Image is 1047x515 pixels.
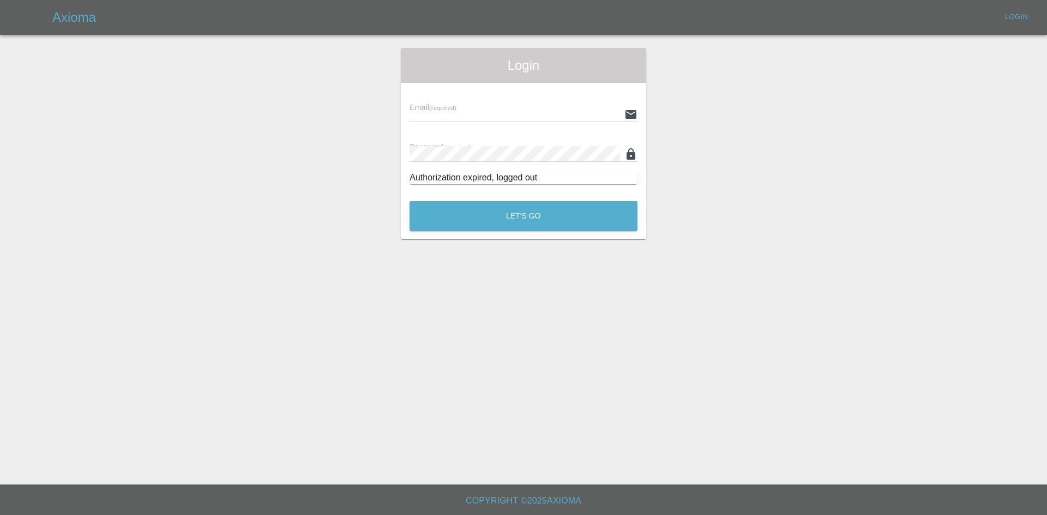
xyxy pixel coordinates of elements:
[410,171,637,184] div: Authorization expired, logged out
[410,143,471,152] span: Password
[444,144,471,151] small: (required)
[410,57,637,74] span: Login
[999,9,1034,26] a: Login
[410,103,456,112] span: Email
[52,9,96,26] h5: Axioma
[410,201,637,231] button: Let's Go
[9,493,1038,508] h6: Copyright © 2025 Axioma
[429,105,456,111] small: (required)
